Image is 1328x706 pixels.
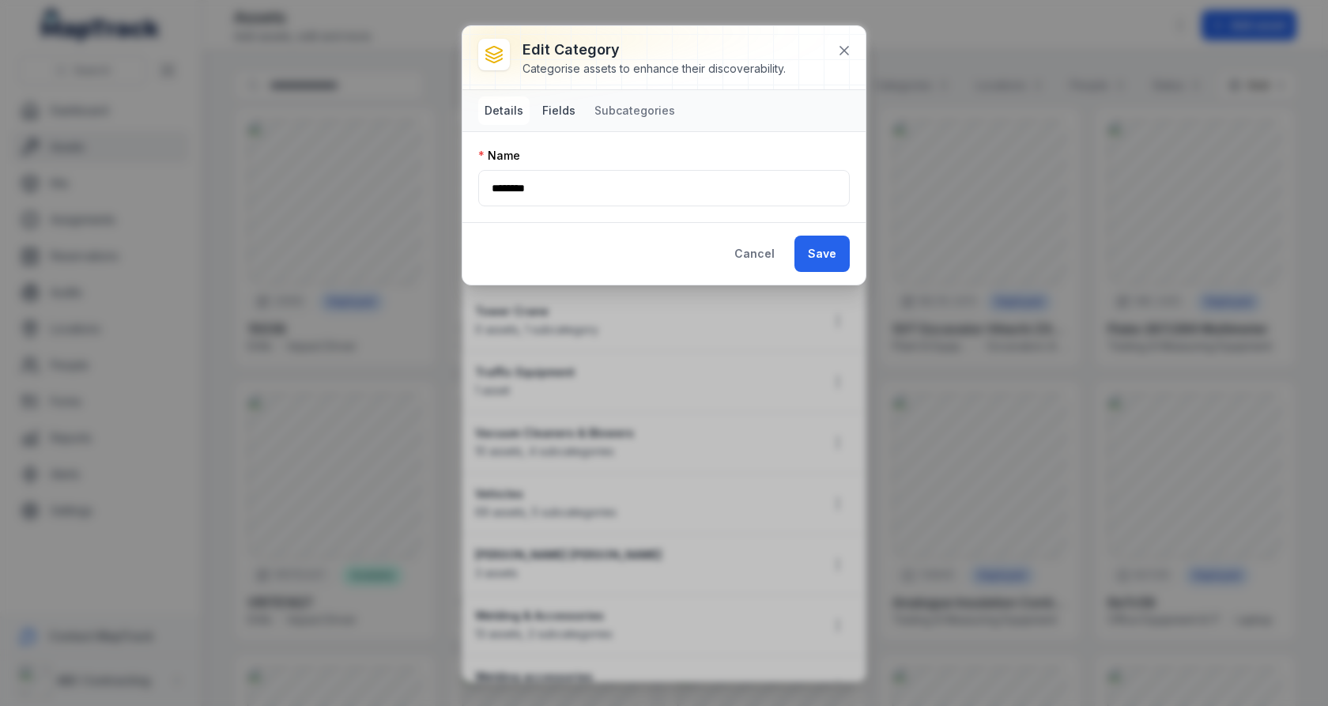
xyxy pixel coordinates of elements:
[478,96,530,125] button: Details
[794,236,850,272] button: Save
[523,61,786,77] div: Categorise assets to enhance their discoverability.
[478,148,520,164] label: Name
[523,39,786,61] h3: Edit category
[721,236,788,272] button: Cancel
[536,96,582,125] button: Fields
[588,96,681,125] button: Subcategories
